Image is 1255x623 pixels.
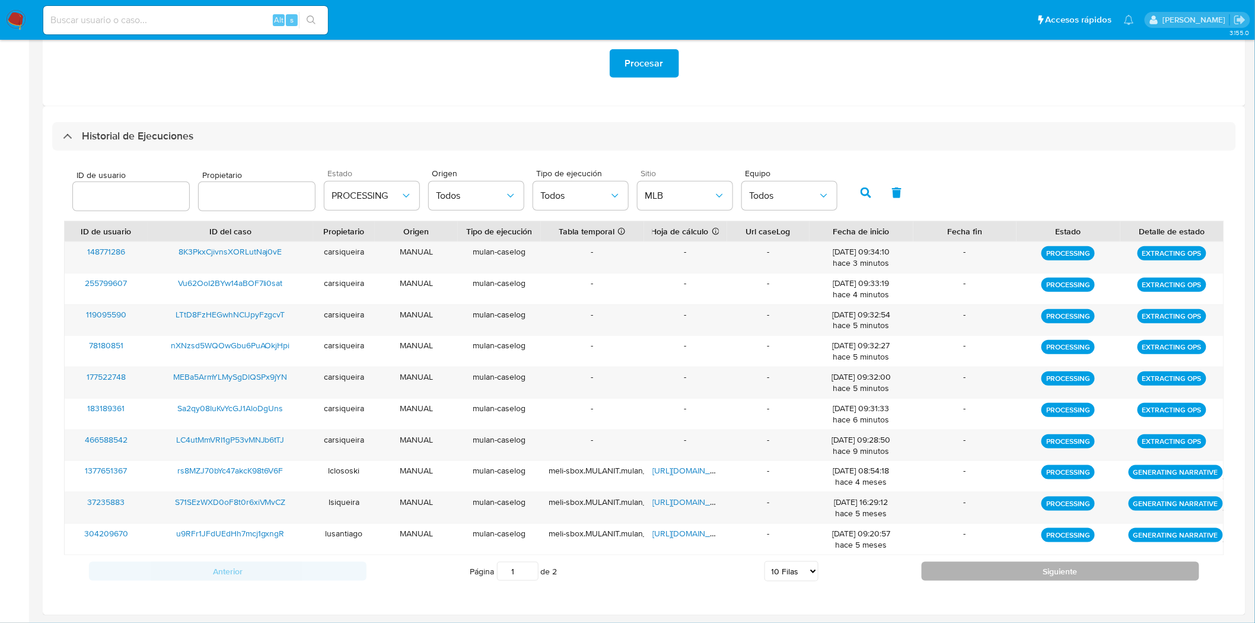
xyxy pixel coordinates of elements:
[1162,14,1229,26] p: sandra.chabay@mercadolibre.com
[299,12,323,28] button: search-icon
[1124,15,1134,25] a: Notificaciones
[43,12,328,28] input: Buscar usuario o caso...
[1046,14,1112,26] span: Accesos rápidos
[1229,28,1249,37] span: 3.155.0
[1234,14,1246,26] a: Salir
[290,14,294,26] span: s
[274,14,284,26] span: Alt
